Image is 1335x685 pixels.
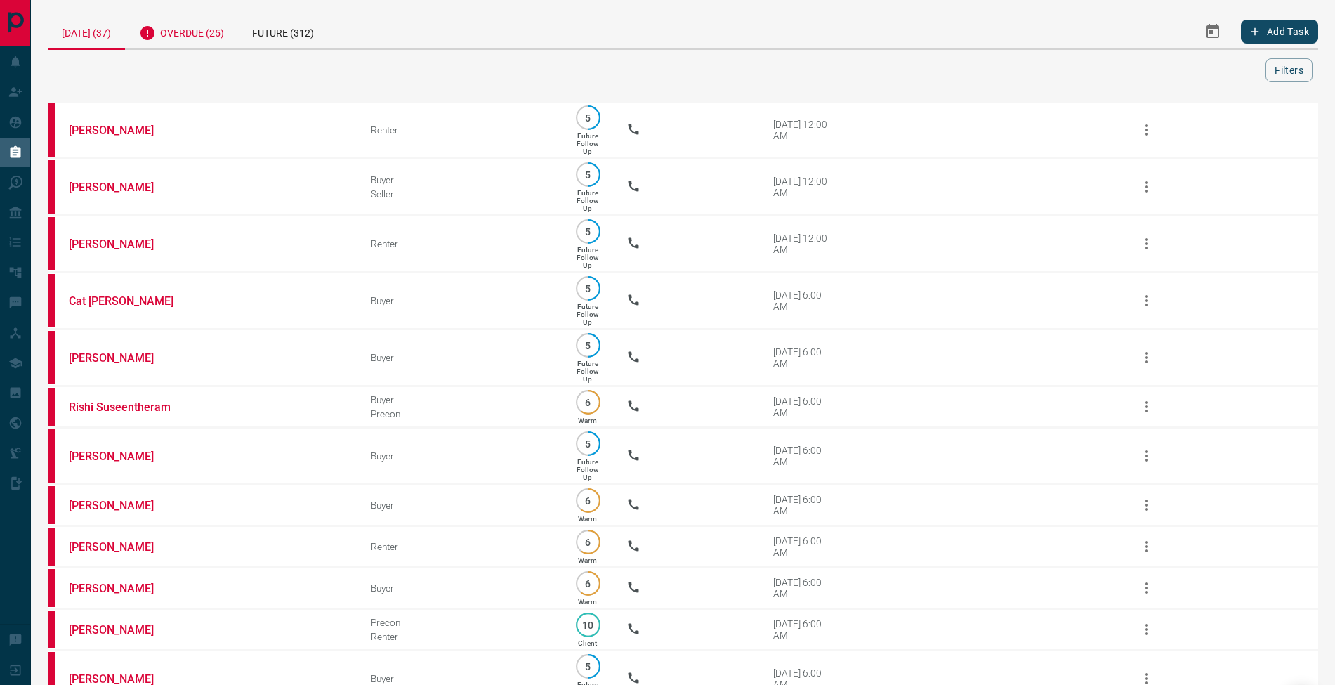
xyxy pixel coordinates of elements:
[583,661,593,672] p: 5
[1241,20,1318,44] button: Add Task
[773,577,833,599] div: [DATE] 6:00 AM
[69,351,174,365] a: [PERSON_NAME]
[371,295,548,306] div: Buyer
[583,578,593,589] p: 6
[583,112,593,123] p: 5
[1196,15,1230,48] button: Select Date Range
[583,226,593,237] p: 5
[773,176,833,198] div: [DATE] 12:00 AM
[371,352,548,363] div: Buyer
[371,673,548,684] div: Buyer
[773,618,833,641] div: [DATE] 6:00 AM
[583,438,593,449] p: 5
[371,188,548,200] div: Seller
[577,189,598,212] p: Future Follow Up
[69,499,174,512] a: [PERSON_NAME]
[773,119,833,141] div: [DATE] 12:00 AM
[48,429,55,483] div: property.ca
[238,14,328,48] div: Future (312)
[48,528,55,566] div: property.ca
[578,639,597,647] p: Client
[1265,58,1313,82] button: Filters
[48,331,55,384] div: property.ca
[583,169,593,180] p: 5
[69,623,174,637] a: [PERSON_NAME]
[371,238,548,249] div: Renter
[48,486,55,524] div: property.ca
[578,417,597,424] p: Warm
[69,181,174,194] a: [PERSON_NAME]
[583,340,593,351] p: 5
[371,541,548,552] div: Renter
[773,233,833,255] div: [DATE] 12:00 AM
[371,174,548,185] div: Buyer
[69,450,174,463] a: [PERSON_NAME]
[48,160,55,214] div: property.ca
[583,620,593,630] p: 10
[773,396,833,418] div: [DATE] 6:00 AM
[371,617,548,628] div: Precon
[773,445,833,467] div: [DATE] 6:00 AM
[48,569,55,607] div: property.ca
[69,237,174,251] a: [PERSON_NAME]
[577,360,598,383] p: Future Follow Up
[773,535,833,558] div: [DATE] 6:00 AM
[371,394,548,405] div: Buyer
[69,400,174,414] a: Rishi Suseentheram
[583,397,593,407] p: 6
[48,388,55,426] div: property.ca
[773,346,833,369] div: [DATE] 6:00 AM
[773,494,833,516] div: [DATE] 6:00 AM
[371,582,548,594] div: Buyer
[578,598,597,606] p: Warm
[48,217,55,270] div: property.ca
[583,537,593,547] p: 6
[371,500,548,511] div: Buyer
[125,14,238,48] div: Overdue (25)
[583,283,593,294] p: 5
[577,246,598,269] p: Future Follow Up
[69,294,174,308] a: Cat [PERSON_NAME]
[371,450,548,462] div: Buyer
[48,274,55,327] div: property.ca
[371,124,548,136] div: Renter
[48,611,55,648] div: property.ca
[578,556,597,564] p: Warm
[69,540,174,554] a: [PERSON_NAME]
[577,303,598,326] p: Future Follow Up
[583,495,593,506] p: 6
[48,14,125,50] div: [DATE] (37)
[577,132,598,155] p: Future Follow Up
[69,124,174,137] a: [PERSON_NAME]
[578,515,597,523] p: Warm
[48,103,55,157] div: property.ca
[371,631,548,642] div: Renter
[773,289,833,312] div: [DATE] 6:00 AM
[69,582,174,595] a: [PERSON_NAME]
[371,408,548,419] div: Precon
[577,458,598,481] p: Future Follow Up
